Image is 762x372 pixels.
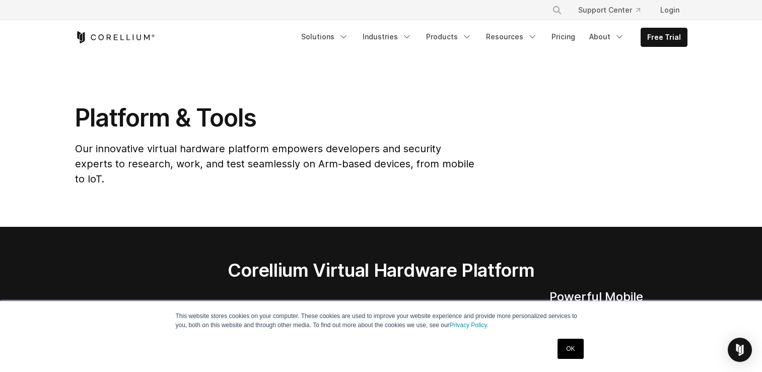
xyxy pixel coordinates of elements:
[583,28,631,46] a: About
[295,28,355,46] a: Solutions
[545,28,581,46] a: Pricing
[75,103,476,133] h1: Platform & Tools
[357,28,418,46] a: Industries
[480,28,543,46] a: Resources
[75,31,155,43] a: Corellium Home
[420,28,478,46] a: Products
[548,1,566,19] button: Search
[549,289,687,335] h4: Powerful Mobile Testing Automation Tools
[540,1,687,19] div: Navigation Menu
[180,259,582,281] h2: Corellium Virtual Hardware Platform
[641,28,687,46] a: Free Trial
[176,312,587,330] p: This website stores cookies on your computer. These cookies are used to improve your website expe...
[75,143,474,185] span: Our innovative virtual hardware platform empowers developers and security experts to research, wo...
[295,28,687,47] div: Navigation Menu
[652,1,687,19] a: Login
[558,339,583,359] a: OK
[450,322,489,329] a: Privacy Policy.
[728,338,752,362] div: Open Intercom Messenger
[570,1,648,19] a: Support Center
